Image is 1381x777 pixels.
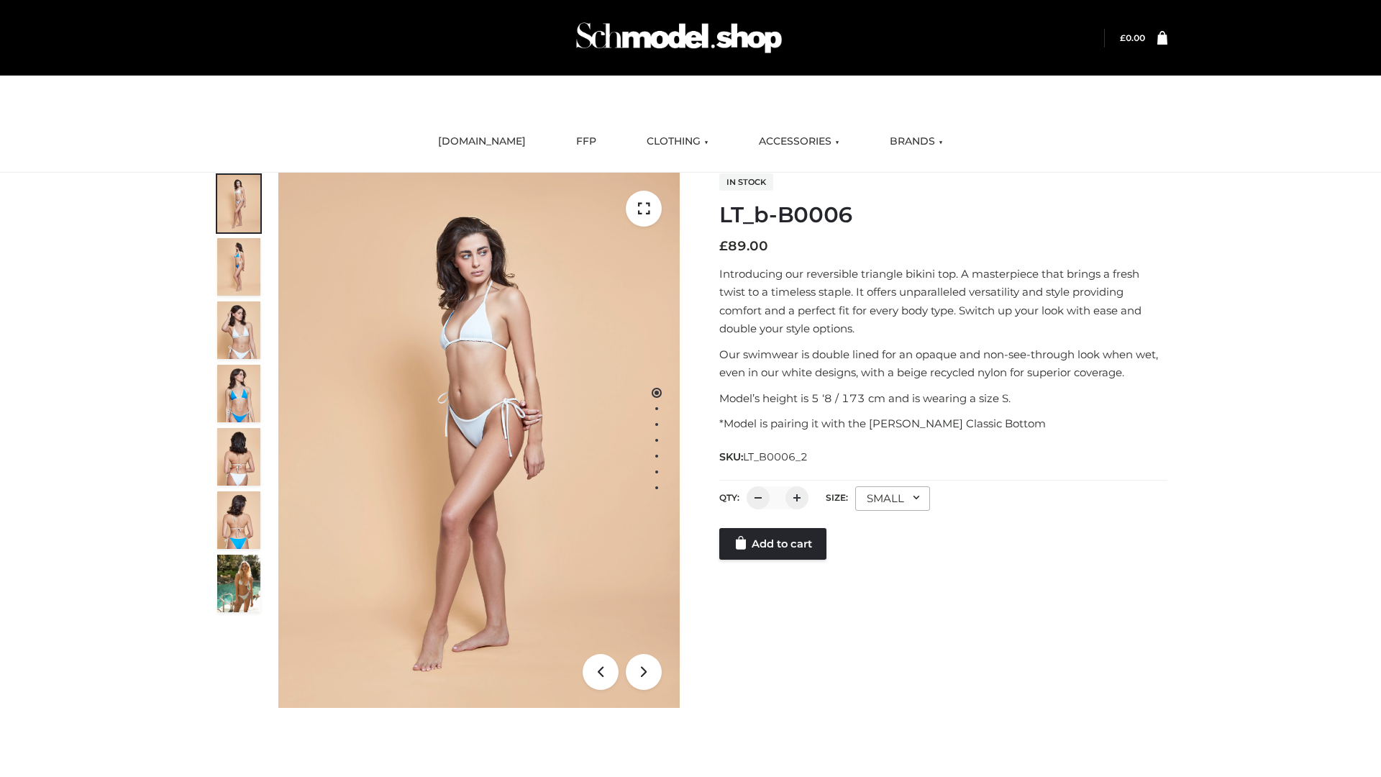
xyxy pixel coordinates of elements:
[743,450,808,463] span: LT_B0006_2
[565,126,607,158] a: FFP
[217,365,260,422] img: ArielClassicBikiniTop_CloudNine_AzureSky_OW114ECO_4-scaled.jpg
[855,486,930,511] div: SMALL
[826,492,848,503] label: Size:
[719,528,826,560] a: Add to cart
[719,345,1167,382] p: Our swimwear is double lined for an opaque and non-see-through look when wet, even in our white d...
[719,389,1167,408] p: Model’s height is 5 ‘8 / 173 cm and is wearing a size S.
[217,301,260,359] img: ArielClassicBikiniTop_CloudNine_AzureSky_OW114ECO_3-scaled.jpg
[879,126,954,158] a: BRANDS
[278,173,680,708] img: LT_b-B0006
[719,238,728,254] span: £
[719,448,809,465] span: SKU:
[719,414,1167,433] p: *Model is pairing it with the [PERSON_NAME] Classic Bottom
[427,126,537,158] a: [DOMAIN_NAME]
[719,265,1167,338] p: Introducing our reversible triangle bikini top. A masterpiece that brings a fresh twist to a time...
[1120,32,1145,43] bdi: 0.00
[719,492,739,503] label: QTY:
[217,175,260,232] img: ArielClassicBikiniTop_CloudNine_AzureSky_OW114ECO_1-scaled.jpg
[217,238,260,296] img: ArielClassicBikiniTop_CloudNine_AzureSky_OW114ECO_2-scaled.jpg
[719,202,1167,228] h1: LT_b-B0006
[217,428,260,486] img: ArielClassicBikiniTop_CloudNine_AzureSky_OW114ECO_7-scaled.jpg
[1120,32,1145,43] a: £0.00
[571,9,787,66] img: Schmodel Admin 964
[636,126,719,158] a: CLOTHING
[217,555,260,612] img: Arieltop_CloudNine_AzureSky2.jpg
[1120,32,1126,43] span: £
[748,126,850,158] a: ACCESSORIES
[719,173,773,191] span: In stock
[217,491,260,549] img: ArielClassicBikiniTop_CloudNine_AzureSky_OW114ECO_8-scaled.jpg
[719,238,768,254] bdi: 89.00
